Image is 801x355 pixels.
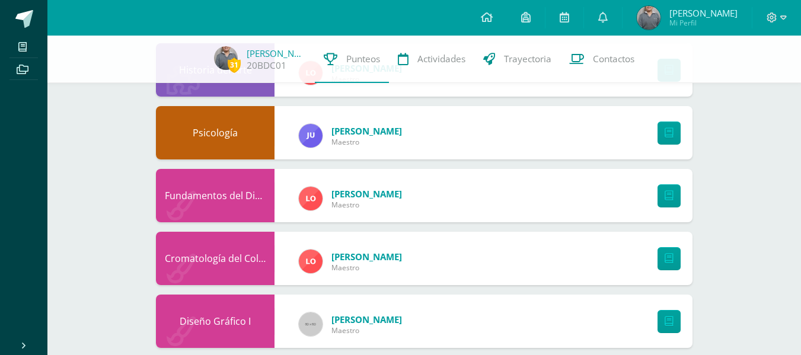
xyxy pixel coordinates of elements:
a: 20BDC01 [247,59,286,72]
img: 1b81ffb1054cee16f8981d9b3bc82726.png [214,46,238,70]
a: Trayectoria [474,36,560,83]
div: Cromatología del Color [156,232,275,285]
span: [PERSON_NAME] [331,125,402,137]
span: Mi Perfil [669,18,738,28]
span: Maestro [331,325,402,335]
img: 0261123e46d54018888246571527a9cf.png [299,124,323,148]
span: Punteos [346,53,380,65]
span: [PERSON_NAME] [331,314,402,325]
span: Contactos [593,53,634,65]
div: Fundamentos del Diseño [156,169,275,222]
span: [PERSON_NAME] [331,251,402,263]
span: [PERSON_NAME] [669,7,738,19]
img: 59290ed508a7c2aec46e59874efad3b5.png [299,187,323,210]
span: [PERSON_NAME] [331,188,402,200]
a: Contactos [560,36,643,83]
a: Actividades [389,36,474,83]
div: Diseño Gráfico I [156,295,275,348]
span: Maestro [331,200,402,210]
span: Trayectoria [504,53,551,65]
img: 59290ed508a7c2aec46e59874efad3b5.png [299,250,323,273]
span: 31 [228,57,241,72]
a: [PERSON_NAME] del [247,47,306,59]
a: Punteos [315,36,389,83]
img: 60x60 [299,312,323,336]
span: Maestro [331,137,402,147]
span: Actividades [417,53,465,65]
span: Maestro [331,263,402,273]
img: 1b81ffb1054cee16f8981d9b3bc82726.png [637,6,660,30]
div: Psicología [156,106,275,159]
